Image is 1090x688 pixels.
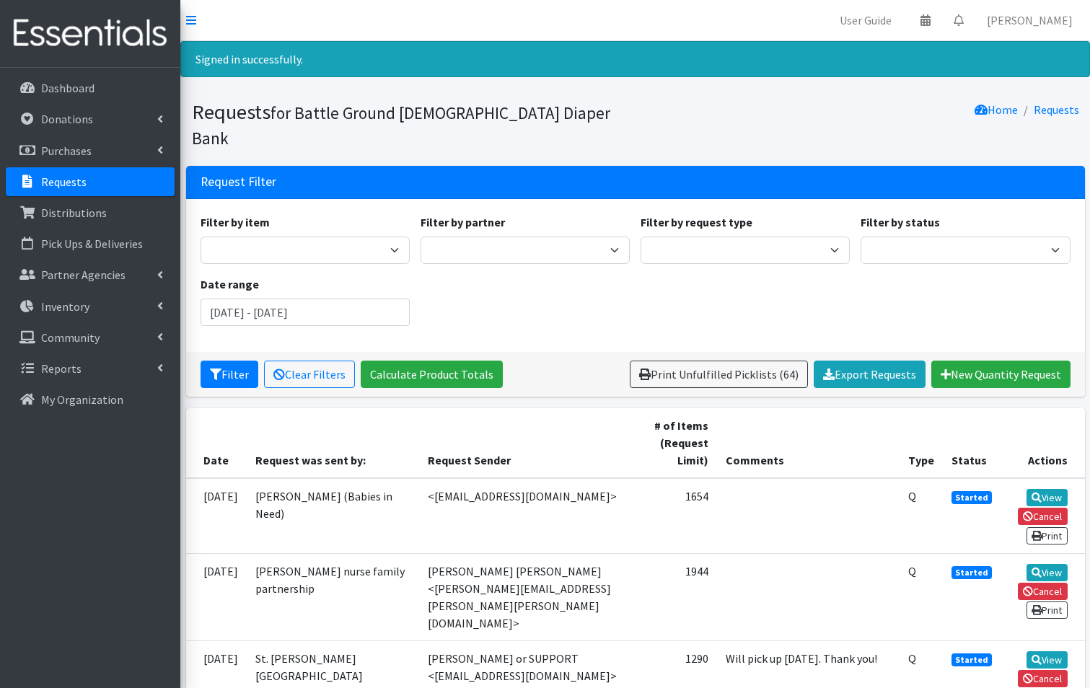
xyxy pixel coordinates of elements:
[247,408,419,478] th: Request was sent by:
[828,6,903,35] a: User Guide
[1027,601,1068,619] a: Print
[264,361,355,388] a: Clear Filters
[1027,527,1068,544] a: Print
[192,102,610,149] small: for Battle Ground [DEMOGRAPHIC_DATA] Diaper Bank
[908,489,916,503] abbr: Quantity
[814,361,926,388] a: Export Requests
[201,299,410,326] input: January 1, 2011 - December 31, 2011
[6,9,175,58] img: HumanEssentials
[6,385,175,414] a: My Organization
[41,144,92,158] p: Purchases
[192,100,630,149] h1: Requests
[361,361,503,388] a: Calculate Product Totals
[630,361,808,388] a: Print Unfulfilled Picklists (64)
[41,206,107,220] p: Distributions
[186,408,247,478] th: Date
[247,553,419,640] td: [PERSON_NAME] nurse family partnership
[1001,408,1085,478] th: Actions
[6,323,175,352] a: Community
[1018,670,1068,687] a: Cancel
[421,213,505,231] label: Filter by partner
[908,651,916,666] abbr: Quantity
[717,408,900,478] th: Comments
[943,408,1001,478] th: Status
[41,330,100,345] p: Community
[41,299,89,314] p: Inventory
[186,553,247,640] td: [DATE]
[634,408,717,478] th: # of Items (Request Limit)
[41,392,123,407] p: My Organization
[41,361,82,376] p: Reports
[41,81,95,95] p: Dashboard
[6,167,175,196] a: Requests
[6,74,175,102] a: Dashboard
[6,354,175,383] a: Reports
[1018,508,1068,525] a: Cancel
[951,653,992,666] span: Started
[41,112,93,126] p: Donations
[900,408,943,478] th: Type
[419,408,634,478] th: Request Sender
[41,175,87,189] p: Requests
[1034,102,1079,117] a: Requests
[1027,651,1068,669] a: View
[1018,583,1068,600] a: Cancel
[861,213,940,231] label: Filter by status
[41,237,143,251] p: Pick Ups & Deliveries
[908,564,916,578] abbr: Quantity
[247,478,419,553] td: [PERSON_NAME] (Babies in Need)
[931,361,1071,388] a: New Quantity Request
[6,229,175,258] a: Pick Ups & Deliveries
[634,478,717,553] td: 1654
[634,553,717,640] td: 1944
[201,213,270,231] label: Filter by item
[975,102,1018,117] a: Home
[951,491,992,504] span: Started
[1027,564,1068,581] a: View
[419,478,634,553] td: <[EMAIL_ADDRESS][DOMAIN_NAME]>
[6,198,175,227] a: Distributions
[6,105,175,133] a: Donations
[186,478,247,553] td: [DATE]
[1027,489,1068,506] a: View
[951,566,992,579] span: Started
[180,41,1090,77] div: Signed in successfully.
[6,260,175,289] a: Partner Agencies
[975,6,1084,35] a: [PERSON_NAME]
[6,136,175,165] a: Purchases
[201,175,276,190] h3: Request Filter
[41,268,126,282] p: Partner Agencies
[201,275,259,293] label: Date range
[419,553,634,640] td: [PERSON_NAME] [PERSON_NAME] <[PERSON_NAME][EMAIL_ADDRESS][PERSON_NAME][PERSON_NAME][DOMAIN_NAME]>
[6,292,175,321] a: Inventory
[641,213,752,231] label: Filter by request type
[201,361,258,388] button: Filter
